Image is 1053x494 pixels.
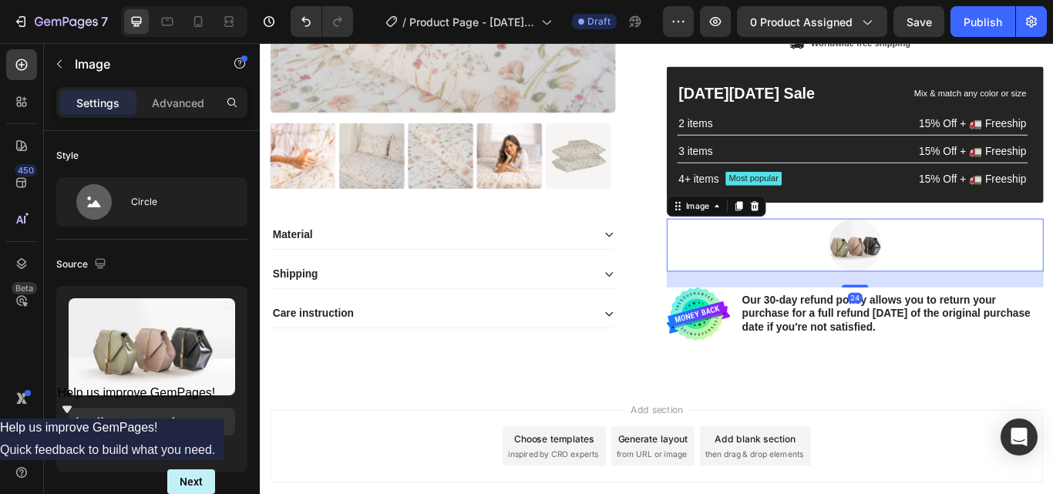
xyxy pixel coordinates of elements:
[260,43,1053,494] iframe: Design area
[695,119,893,135] p: 15% Off + 🚛 Freeship
[964,14,1002,30] div: Publish
[488,48,686,71] p: [DATE][DATE] Sale
[547,152,604,165] p: Most popular
[474,285,548,348] img: gempages_432750572815254551-4725dba3-b090-46a1-a087-9c9260717fd1_67e194c8-ba55-4051-a37a-e98bbe69...
[409,14,535,30] span: Product Page - [DATE] 01:45:13
[402,14,406,30] span: /
[101,12,108,31] p: 7
[56,254,109,275] div: Source
[907,15,932,29] span: Save
[750,14,853,30] span: 0 product assigned
[488,86,686,102] p: 2 items
[530,454,624,470] div: Add blank section
[587,15,611,29] span: Draft
[488,151,535,167] p: 4+ items
[152,95,204,111] p: Advanced
[695,53,893,66] p: Mix & match any color or size
[519,473,634,487] span: then drag & drop elements
[415,473,498,487] span: from URL or image
[58,386,216,399] span: Help us improve GemPages!
[15,164,37,176] div: 450
[663,205,725,267] img: image_demo.jpg
[737,6,887,37] button: 0 product assigned
[488,119,686,135] p: 3 items
[950,6,1015,37] button: Publish
[695,151,893,167] p: 15% Off + 🚛 Freeship
[289,473,395,487] span: inspired by CRO experts
[297,454,390,470] div: Choose templates
[12,282,37,294] div: Beta
[562,293,912,341] p: Our 30-day refund policy allows you to return your purchase for a full refund [DATE] of the origi...
[685,291,702,304] div: 24
[75,55,206,73] p: Image
[418,454,499,470] div: Generate layout
[131,184,225,220] div: Circle
[426,419,500,435] span: Add section
[58,386,216,418] button: Show survey - Help us improve GemPages!
[291,6,353,37] div: Undo/Redo
[1001,418,1038,455] div: Open Intercom Messenger
[893,6,944,37] button: Save
[695,86,893,102] p: 15% Off + 🚛 Freeship
[56,149,79,163] div: Style
[493,183,526,197] div: Image
[6,6,115,37] button: 7
[69,298,235,395] img: preview-image
[76,95,119,111] p: Settings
